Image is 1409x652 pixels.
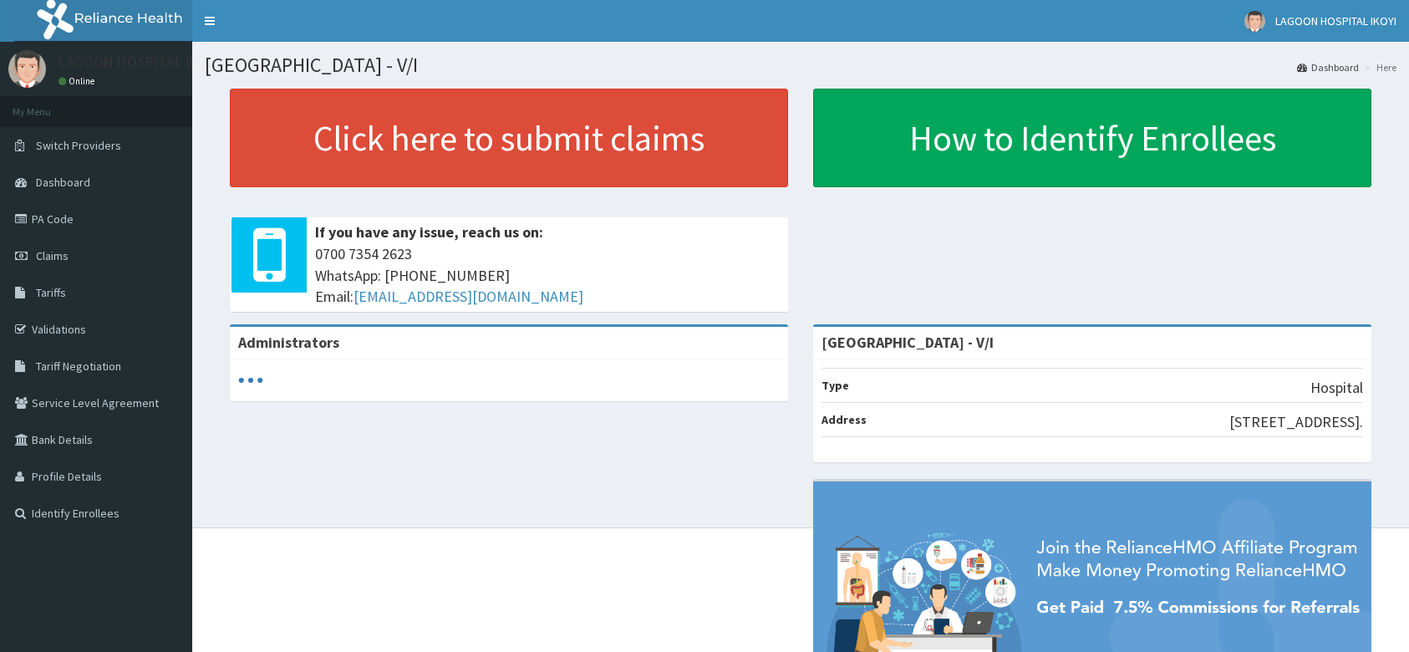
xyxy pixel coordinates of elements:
h1: [GEOGRAPHIC_DATA] - V/I [205,54,1396,76]
a: Online [58,75,99,87]
li: Here [1361,60,1396,74]
a: Click here to submit claims [230,89,788,187]
p: [STREET_ADDRESS]. [1229,411,1363,433]
a: How to Identify Enrollees [813,89,1371,187]
b: Type [821,378,849,393]
span: Dashboard [36,175,90,190]
span: LAGOON HOSPITAL IKOYI [1275,13,1396,28]
strong: [GEOGRAPHIC_DATA] - V/I [821,333,994,352]
span: Tariff Negotiation [36,359,121,374]
span: Tariffs [36,285,66,300]
p: LAGOON HOSPITAL IKOYI [58,54,220,69]
b: Administrators [238,333,339,352]
b: If you have any issue, reach us on: [315,222,543,242]
span: 0700 7354 2623 WhatsApp: [PHONE_NUMBER] Email: [315,243,780,308]
p: Hospital [1310,377,1363,399]
span: Switch Providers [36,138,121,153]
span: Claims [36,248,69,263]
b: Address [821,412,867,427]
svg: audio-loading [238,368,263,393]
a: Dashboard [1297,60,1359,74]
img: User Image [1244,11,1265,32]
a: [EMAIL_ADDRESS][DOMAIN_NAME] [354,287,583,306]
img: User Image [8,50,46,88]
